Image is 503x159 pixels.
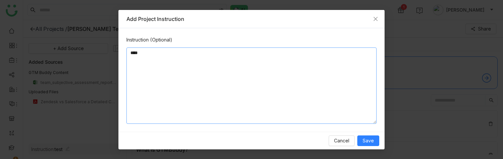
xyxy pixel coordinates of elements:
span: Save [363,137,374,144]
button: Save [357,135,379,146]
div: Add Project Instruction [126,15,377,23]
div: Instruction (Optional) [126,36,377,43]
button: Close [367,10,385,28]
span: Cancel [334,137,349,144]
button: Cancel [329,135,355,146]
